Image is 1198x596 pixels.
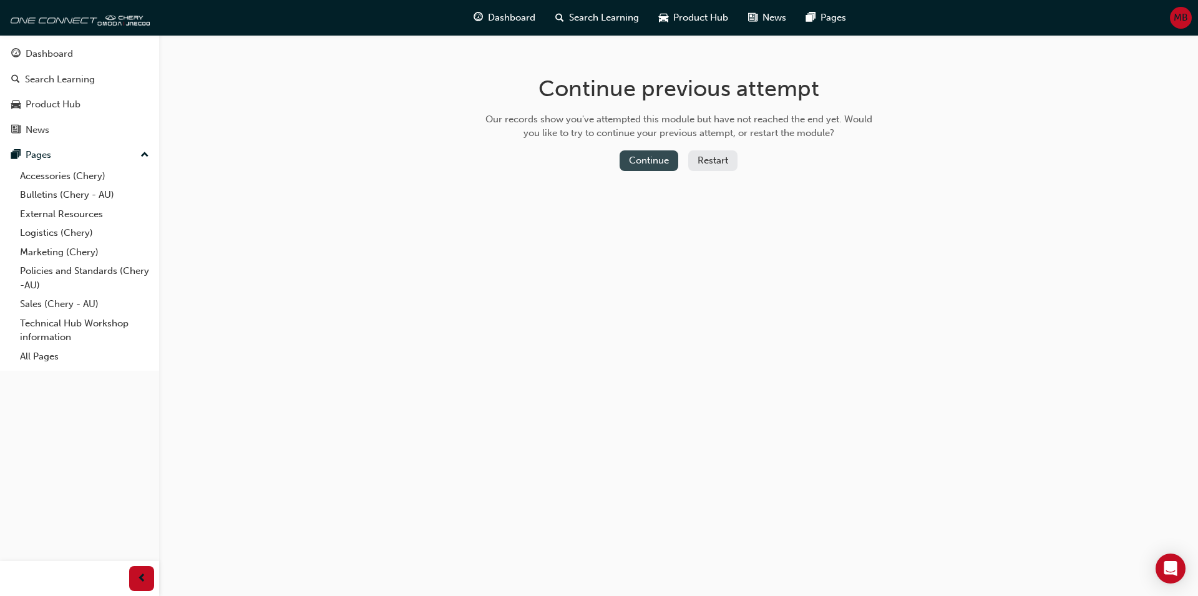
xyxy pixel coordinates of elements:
[25,72,95,87] div: Search Learning
[5,68,154,91] a: Search Learning
[15,295,154,314] a: Sales (Chery - AU)
[481,112,877,140] div: Our records show you've attempted this module but have not reached the end yet. Would you like to...
[137,571,147,587] span: prev-icon
[569,11,639,25] span: Search Learning
[11,150,21,161] span: pages-icon
[688,150,738,171] button: Restart
[26,47,73,61] div: Dashboard
[673,11,728,25] span: Product Hub
[15,205,154,224] a: External Resources
[5,119,154,142] a: News
[1156,554,1186,584] div: Open Intercom Messenger
[140,147,149,164] span: up-icon
[5,42,154,66] a: Dashboard
[464,5,545,31] a: guage-iconDashboard
[649,5,738,31] a: car-iconProduct Hub
[15,223,154,243] a: Logistics (Chery)
[15,347,154,366] a: All Pages
[26,123,49,137] div: News
[796,5,856,31] a: pages-iconPages
[6,5,150,30] img: oneconnect
[748,10,757,26] span: news-icon
[545,5,649,31] a: search-iconSearch Learning
[1170,7,1192,29] button: MB
[15,243,154,262] a: Marketing (Chery)
[15,185,154,205] a: Bulletins (Chery - AU)
[11,49,21,60] span: guage-icon
[821,11,846,25] span: Pages
[1174,11,1188,25] span: MB
[5,144,154,167] button: Pages
[15,167,154,186] a: Accessories (Chery)
[5,93,154,116] a: Product Hub
[5,40,154,144] button: DashboardSearch LearningProduct HubNews
[806,10,816,26] span: pages-icon
[738,5,796,31] a: news-iconNews
[488,11,535,25] span: Dashboard
[11,74,20,85] span: search-icon
[659,10,668,26] span: car-icon
[15,261,154,295] a: Policies and Standards (Chery -AU)
[481,75,877,102] h1: Continue previous attempt
[15,314,154,347] a: Technical Hub Workshop information
[11,125,21,136] span: news-icon
[11,99,21,110] span: car-icon
[762,11,786,25] span: News
[620,150,678,171] button: Continue
[26,97,80,112] div: Product Hub
[555,10,564,26] span: search-icon
[474,10,483,26] span: guage-icon
[26,148,51,162] div: Pages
